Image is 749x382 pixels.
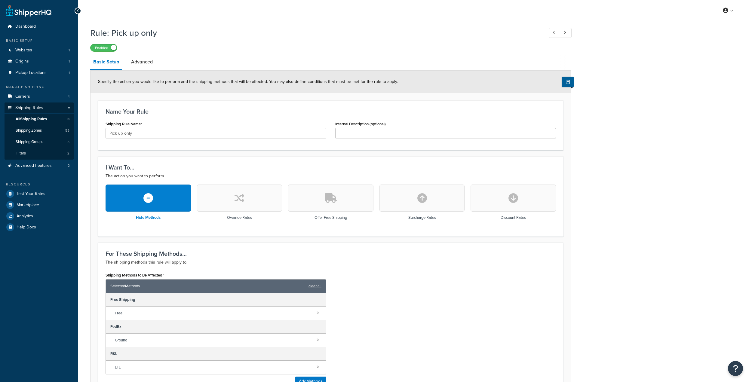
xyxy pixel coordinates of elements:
li: Origins [5,56,74,67]
span: Origins [15,59,29,64]
h3: Override Rates [227,215,252,220]
a: Shipping Zones55 [5,125,74,136]
a: Marketplace [5,200,74,210]
span: 55 [65,128,69,133]
span: Advanced Features [15,163,52,168]
span: Selected Methods [110,282,305,290]
a: Test Your Rates [5,188,74,199]
a: Advanced [128,55,156,69]
a: Advanced Features2 [5,160,74,171]
span: 2 [68,163,70,168]
a: Filters2 [5,148,74,159]
span: Free [115,309,312,317]
span: Specify the action you would like to perform and the shipping methods that will be affected. You ... [98,78,398,85]
span: Dashboard [15,24,36,29]
div: Resources [5,182,74,187]
h3: Name Your Rule [106,108,556,115]
label: Internal Description (optional) [335,122,386,126]
h3: For These Shipping Methods... [106,250,556,257]
li: Advanced Features [5,160,74,171]
h3: Discount Rates [501,215,526,220]
a: Pickup Locations1 [5,67,74,78]
span: Shipping Groups [16,139,43,145]
p: The action you want to perform. [106,173,556,180]
button: Open Resource Center [728,361,743,376]
span: Shipping Zones [16,128,42,133]
span: Pickup Locations [15,70,47,75]
span: 1 [69,48,70,53]
span: 1 [69,70,70,75]
span: Ground [115,336,312,344]
span: 4 [68,94,70,99]
div: FedEx [106,320,326,334]
li: Shipping Zones [5,125,74,136]
a: Origins1 [5,56,74,67]
span: Shipping Rules [15,105,43,111]
p: The shipping methods this rule will apply to. [106,259,556,266]
div: Basic Setup [5,38,74,43]
div: Manage Shipping [5,84,74,90]
a: Dashboard [5,21,74,32]
a: Analytics [5,211,74,222]
h3: I Want To... [106,164,556,171]
span: Analytics [17,214,33,219]
span: Carriers [15,94,30,99]
div: Free Shipping [106,293,326,307]
span: Help Docs [17,225,36,230]
li: Carriers [5,91,74,102]
label: Enabled [91,44,117,51]
span: Marketplace [17,203,39,208]
button: Show Help Docs [562,77,574,87]
li: Shipping Rules [5,102,74,160]
a: AllShipping Rules3 [5,114,74,125]
h3: Hide Methods [136,215,161,220]
a: clear all [309,282,321,290]
div: R&L [106,347,326,361]
span: LTL [115,363,312,371]
li: Filters [5,148,74,159]
h3: Surcharge Rates [408,215,436,220]
a: Next Record [560,28,572,38]
a: Carriers4 [5,91,74,102]
span: 1 [69,59,70,64]
label: Shipping Methods to Be Affected [106,273,164,278]
span: Websites [15,48,32,53]
a: Basic Setup [90,55,122,70]
span: Test Your Rates [17,191,45,197]
a: Shipping Rules [5,102,74,114]
li: Shipping Groups [5,136,74,148]
a: Previous Record [549,28,560,38]
span: 2 [67,151,69,156]
label: Shipping Rule Name [106,122,142,127]
h1: Rule: Pick up only [90,27,538,39]
a: Help Docs [5,222,74,233]
span: 3 [67,117,69,122]
li: Websites [5,45,74,56]
span: 5 [67,139,69,145]
li: Pickup Locations [5,67,74,78]
h3: Offer Free Shipping [315,215,347,220]
a: Websites1 [5,45,74,56]
span: Filters [16,151,26,156]
span: All Shipping Rules [16,117,47,122]
a: Shipping Groups5 [5,136,74,148]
